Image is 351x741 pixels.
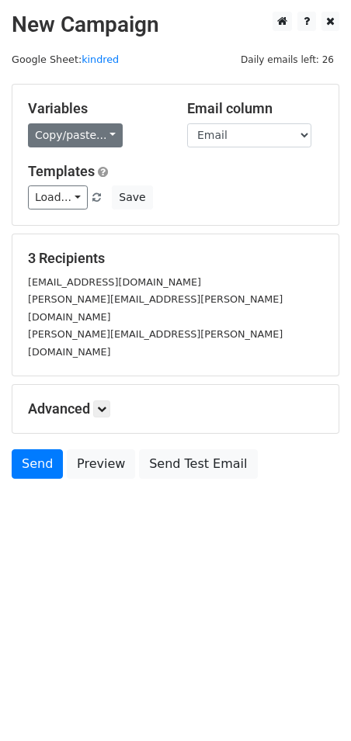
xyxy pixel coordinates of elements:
small: [PERSON_NAME][EMAIL_ADDRESS][PERSON_NAME][DOMAIN_NAME] [28,328,283,358]
button: Save [112,185,152,209]
span: Daily emails left: 26 [235,51,339,68]
a: Preview [67,449,135,479]
a: Templates [28,163,95,179]
h5: Email column [187,100,323,117]
small: [EMAIL_ADDRESS][DOMAIN_NAME] [28,276,201,288]
h2: New Campaign [12,12,339,38]
small: [PERSON_NAME][EMAIL_ADDRESS][PERSON_NAME][DOMAIN_NAME] [28,293,283,323]
h5: Variables [28,100,164,117]
a: Daily emails left: 26 [235,54,339,65]
iframe: Chat Widget [273,667,351,741]
a: Send Test Email [139,449,257,479]
h5: 3 Recipients [28,250,323,267]
a: Load... [28,185,88,209]
h5: Advanced [28,400,323,417]
small: Google Sheet: [12,54,119,65]
a: Send [12,449,63,479]
a: Copy/paste... [28,123,123,147]
a: kindred [82,54,119,65]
